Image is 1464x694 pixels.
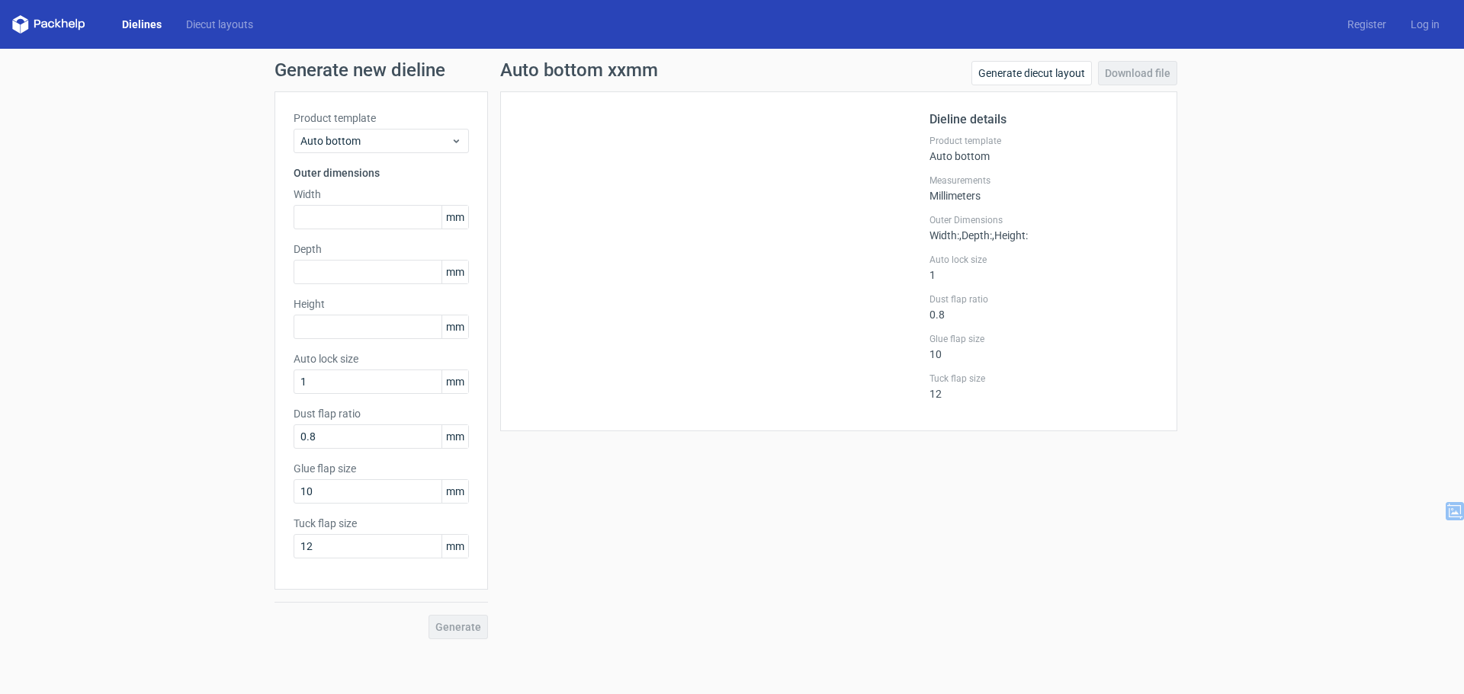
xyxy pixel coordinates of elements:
span: Auto bottom [300,133,451,149]
label: Tuck flap size [929,373,1158,385]
div: Millimeters [929,174,1158,202]
label: Width [294,187,469,202]
a: Register [1335,17,1398,32]
label: Height [294,296,469,312]
div: 1 [929,254,1158,281]
h3: Outer dimensions [294,165,469,181]
label: Depth [294,241,469,257]
a: Dielines [110,17,174,32]
label: Measurements [929,174,1158,187]
label: Auto lock size [294,351,469,366]
h1: Auto bottom xxmm [500,61,658,79]
a: Diecut layouts [174,17,265,32]
span: mm [441,535,468,558]
label: Product template [294,110,469,126]
div: 12 [929,373,1158,400]
a: Generate diecut layout [971,61,1092,85]
h1: Generate new dieline [274,61,1189,79]
label: Glue flap size [294,461,469,476]
label: Dust flap ratio [294,406,469,421]
span: , Height : [992,229,1028,241]
label: Outer Dimensions [929,214,1158,226]
label: Dust flap ratio [929,293,1158,305]
div: Auto bottom [929,135,1158,162]
h2: Dieline details [929,110,1158,129]
span: , Depth : [959,229,992,241]
label: Glue flap size [929,333,1158,345]
span: mm [441,206,468,229]
label: Product template [929,135,1158,147]
div: 10 [929,333,1158,360]
span: mm [441,425,468,448]
a: Log in [1398,17,1452,32]
span: mm [441,480,468,503]
span: Width : [929,229,959,241]
span: mm [441,315,468,338]
label: Tuck flap size [294,516,469,531]
label: Auto lock size [929,254,1158,266]
span: mm [441,370,468,393]
div: 0.8 [929,293,1158,321]
span: mm [441,261,468,283]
